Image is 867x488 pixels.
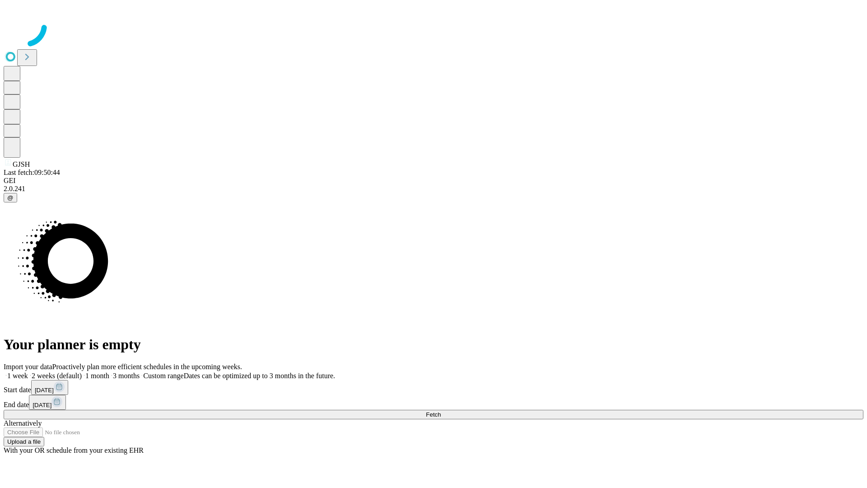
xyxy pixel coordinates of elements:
[4,169,60,176] span: Last fetch: 09:50:44
[4,380,863,395] div: Start date
[4,185,863,193] div: 2.0.241
[4,363,52,371] span: Import your data
[7,372,28,380] span: 1 week
[52,363,242,371] span: Proactively plan more efficient schedules in the upcoming weeks.
[4,395,863,410] div: End date
[4,177,863,185] div: GEI
[113,372,140,380] span: 3 months
[426,411,441,418] span: Fetch
[4,437,44,446] button: Upload a file
[31,380,68,395] button: [DATE]
[4,410,863,419] button: Fetch
[143,372,183,380] span: Custom range
[4,446,144,454] span: With your OR schedule from your existing EHR
[32,372,82,380] span: 2 weeks (default)
[85,372,109,380] span: 1 month
[33,402,51,408] span: [DATE]
[35,387,54,394] span: [DATE]
[4,419,42,427] span: Alternatively
[4,336,863,353] h1: Your planner is empty
[7,194,14,201] span: @
[184,372,335,380] span: Dates can be optimized up to 3 months in the future.
[4,193,17,202] button: @
[29,395,66,410] button: [DATE]
[13,160,30,168] span: GJSH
